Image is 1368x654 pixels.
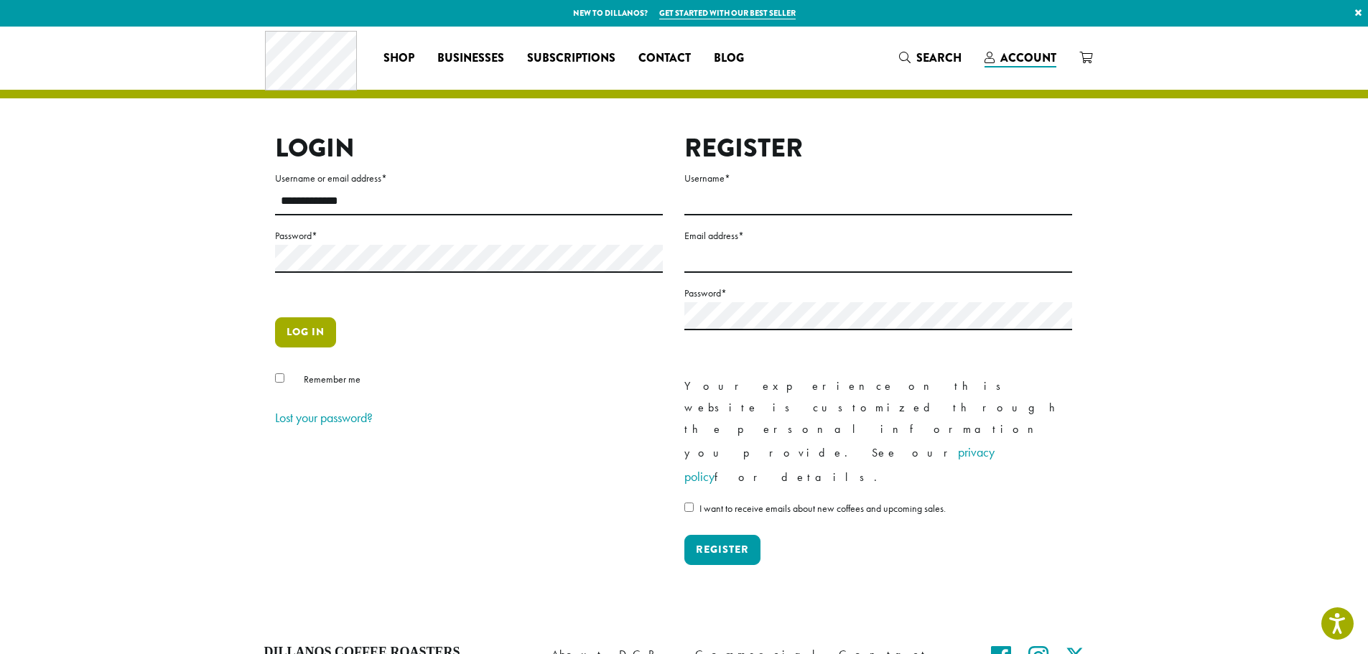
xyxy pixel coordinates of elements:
[275,409,373,426] a: Lost your password?
[275,227,663,245] label: Password
[684,133,1072,164] h2: Register
[684,535,760,565] button: Register
[275,169,663,187] label: Username or email address
[275,317,336,347] button: Log in
[383,50,414,67] span: Shop
[638,50,691,67] span: Contact
[659,7,796,19] a: Get started with our best seller
[437,50,504,67] span: Businesses
[684,375,1072,489] p: Your experience on this website is customized through the personal information you provide. See o...
[699,502,946,515] span: I want to receive emails about new coffees and upcoming sales.
[275,133,663,164] h2: Login
[1000,50,1056,66] span: Account
[372,47,426,70] a: Shop
[916,50,962,66] span: Search
[684,169,1072,187] label: Username
[684,284,1072,302] label: Password
[684,503,694,512] input: I want to receive emails about new coffees and upcoming sales.
[684,444,995,485] a: privacy policy
[888,46,973,70] a: Search
[304,373,360,386] span: Remember me
[527,50,615,67] span: Subscriptions
[684,227,1072,245] label: Email address
[714,50,744,67] span: Blog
